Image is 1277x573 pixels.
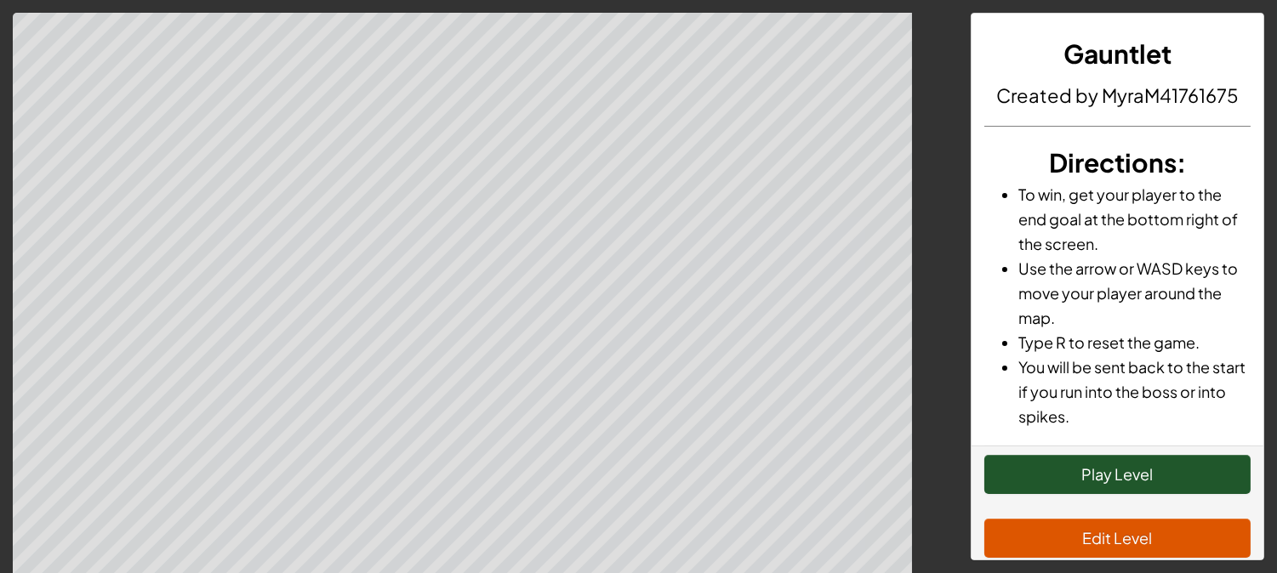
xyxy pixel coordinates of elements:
li: You will be sent back to the start if you run into the boss or into spikes. [1018,355,1251,428]
li: To win, get your player to the end goal at the bottom right of the screen. [1018,182,1251,256]
li: Use the arrow or WASD keys to move your player around the map. [1018,256,1251,330]
button: Edit Level [984,519,1251,558]
span: Directions [1049,146,1177,179]
button: Play Level [984,455,1251,494]
h4: Created by MyraM41761675 [984,82,1251,109]
h3: Gauntlet [984,35,1251,73]
h3: : [984,144,1251,182]
li: Type R to reset the game. [1018,330,1251,355]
